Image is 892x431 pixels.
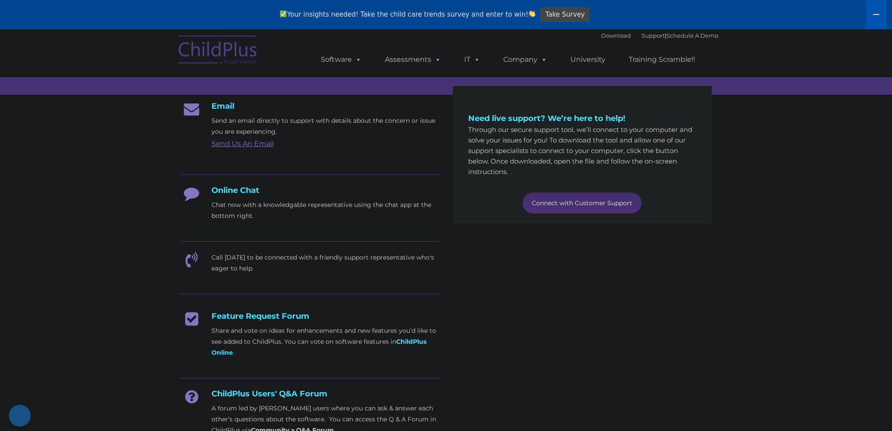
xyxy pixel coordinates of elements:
a: University [562,51,614,68]
span: Need live support? We’re here to help! [468,114,625,123]
a: Schedule A Demo [666,32,718,39]
a: Download [601,32,631,39]
span: Take Survey [545,7,585,22]
h4: Email [181,101,440,111]
a: Training Scramble!! [620,51,704,68]
img: 👏 [529,11,535,17]
a: Take Survey [540,7,590,22]
p: Chat now with a knowledgable representative using the chat app at the bottom right. [211,199,440,221]
a: Software [312,51,370,68]
h4: ChildPlus Users' Q&A Forum [181,389,440,399]
img: ✅ [280,11,287,17]
button: Cookies Settings [9,405,31,427]
a: Connect with Customer Support [523,192,641,214]
img: ChildPlus by Procare Solutions [174,29,262,73]
a: Assessments [376,51,450,68]
a: ChildPlus Online [211,338,426,356]
h4: Feature Request Forum [181,311,440,321]
font: | [601,32,718,39]
p: Send an email directly to support with details about the concern or issue you are experiencing. [211,115,440,137]
p: Through our secure support tool, we’ll connect to your computer and solve your issues for you! To... [468,125,696,177]
a: Company [494,51,556,68]
a: Send Us An Email [211,139,274,148]
p: Call [DATE] to be connected with a friendly support representative who's eager to help. [211,252,440,274]
a: Support [641,32,665,39]
p: Share and vote on ideas for enhancements and new features you’d like to see added to ChildPlus. Y... [211,325,440,358]
span: Your insights needed! Take the child care trends survey and enter to win! [276,6,539,23]
a: IT [455,51,489,68]
h4: Online Chat [181,185,440,195]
